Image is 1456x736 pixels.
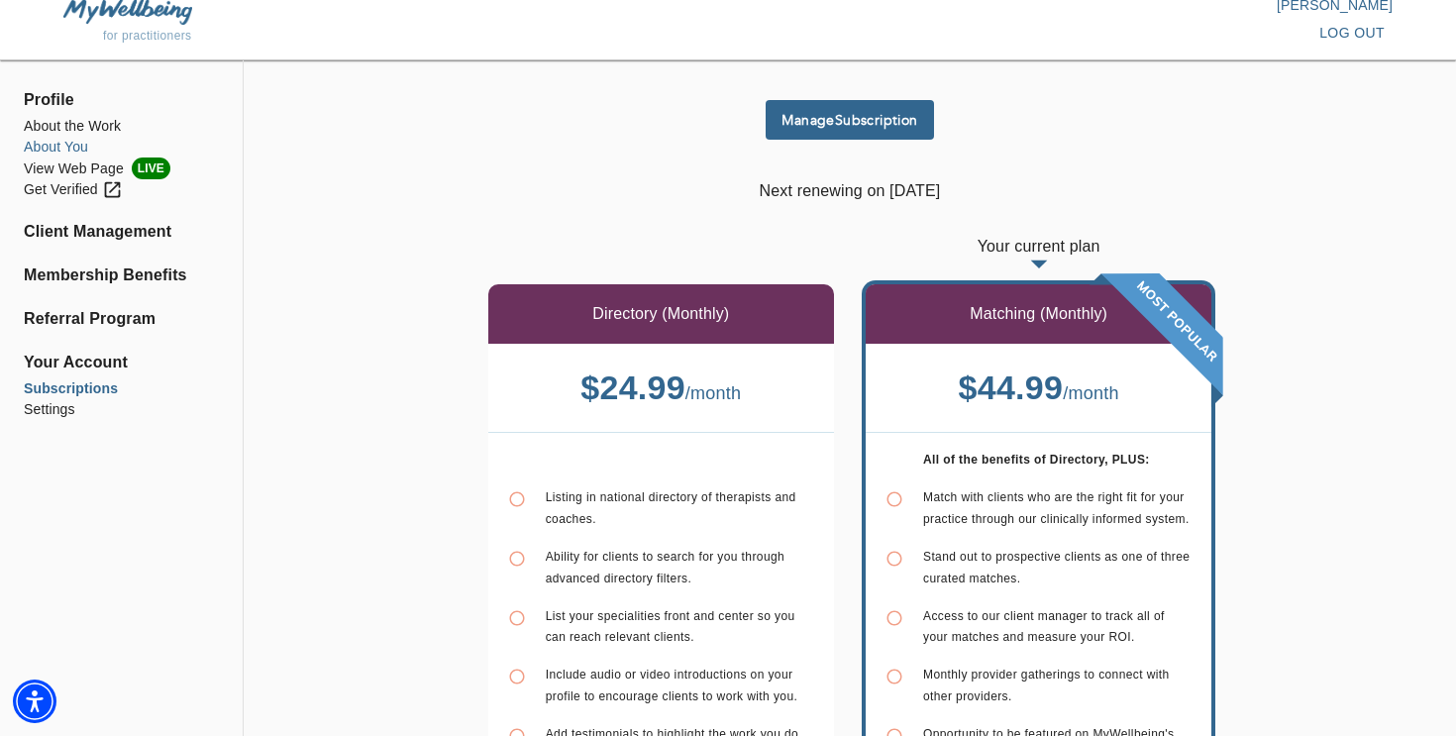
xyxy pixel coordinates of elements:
[13,680,56,723] div: Accessibility Menu
[923,490,1190,526] span: Match with clients who are the right fit for your practice through our clinically informed system.
[1090,273,1223,407] img: banner
[24,179,219,200] a: Get Verified
[580,368,685,406] b: $ 24.99
[923,550,1190,585] span: Stand out to prospective clients as one of three curated matches.
[24,399,219,420] a: Settings
[546,668,798,703] span: Include audio or video introductions on your profile to encourage clients to work with you.
[546,490,796,526] span: Listing in national directory of therapists and coaches.
[1319,21,1385,46] span: log out
[24,158,219,179] li: View Web Page
[923,609,1165,645] span: Access to our client manager to track all of your matches and measure your ROI.
[24,307,219,331] a: Referral Program
[546,609,795,645] span: List your specialities front and center so you can reach relevant clients.
[959,368,1064,406] b: $ 44.99
[546,550,784,585] span: Ability for clients to search for you through advanced directory filters.
[103,29,192,43] span: for practitioners
[774,111,926,130] span: Manage Subscription
[24,220,219,244] a: Client Management
[592,302,729,326] p: Directory (Monthly)
[766,100,934,140] button: ManageSubscription
[1311,15,1393,52] button: log out
[24,137,219,158] a: About You
[923,453,1150,467] b: All of the benefits of Directory, PLUS:
[1063,383,1119,403] span: / month
[132,158,170,179] span: LIVE
[24,179,123,200] div: Get Verified
[24,158,219,179] a: View Web PageLIVE
[685,383,742,403] span: / month
[299,179,1401,203] p: Next renewing on [DATE]
[24,351,219,374] span: Your Account
[923,668,1170,703] span: Monthly provider gatherings to connect with other providers.
[24,378,219,399] a: Subscriptions
[866,235,1211,284] p: Your current plan
[24,88,219,112] span: Profile
[24,263,219,287] a: Membership Benefits
[970,302,1107,326] p: Matching (Monthly)
[24,116,219,137] a: About the Work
